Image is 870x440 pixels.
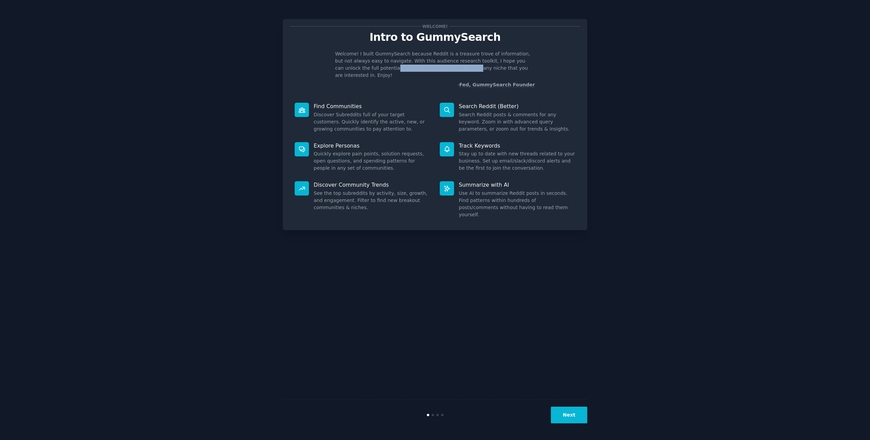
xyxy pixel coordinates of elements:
p: Track Keywords [459,142,575,149]
dd: See the top subreddits by activity, size, growth, and engagement. Filter to find new breakout com... [314,190,430,211]
p: Summarize with AI [459,181,575,188]
span: Welcome! [421,23,449,30]
p: Explore Personas [314,142,430,149]
dd: Discover Subreddits full of your target customers. Quickly identify the active, new, or growing c... [314,111,430,133]
dd: Search Reddit posts & comments for any keyword. Zoom in with advanced query parameters, or zoom o... [459,111,575,133]
dd: Quickly explore pain points, solution requests, open questions, and spending patterns for people ... [314,150,430,172]
dd: Use AI to summarize Reddit posts in seconds. Find patterns within hundreds of posts/comments with... [459,190,575,218]
p: Search Reddit (Better) [459,103,575,110]
p: Find Communities [314,103,430,110]
p: Intro to GummySearch [290,31,580,43]
p: Discover Community Trends [314,181,430,188]
dd: Stay up to date with new threads related to your business. Set up email/slack/discord alerts and ... [459,150,575,172]
a: Fed, GummySearch Founder [459,82,535,88]
div: - [457,81,535,88]
button: Next [551,407,587,423]
p: Welcome! I built GummySearch because Reddit is a treasure trove of information, but not always ea... [335,50,535,79]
